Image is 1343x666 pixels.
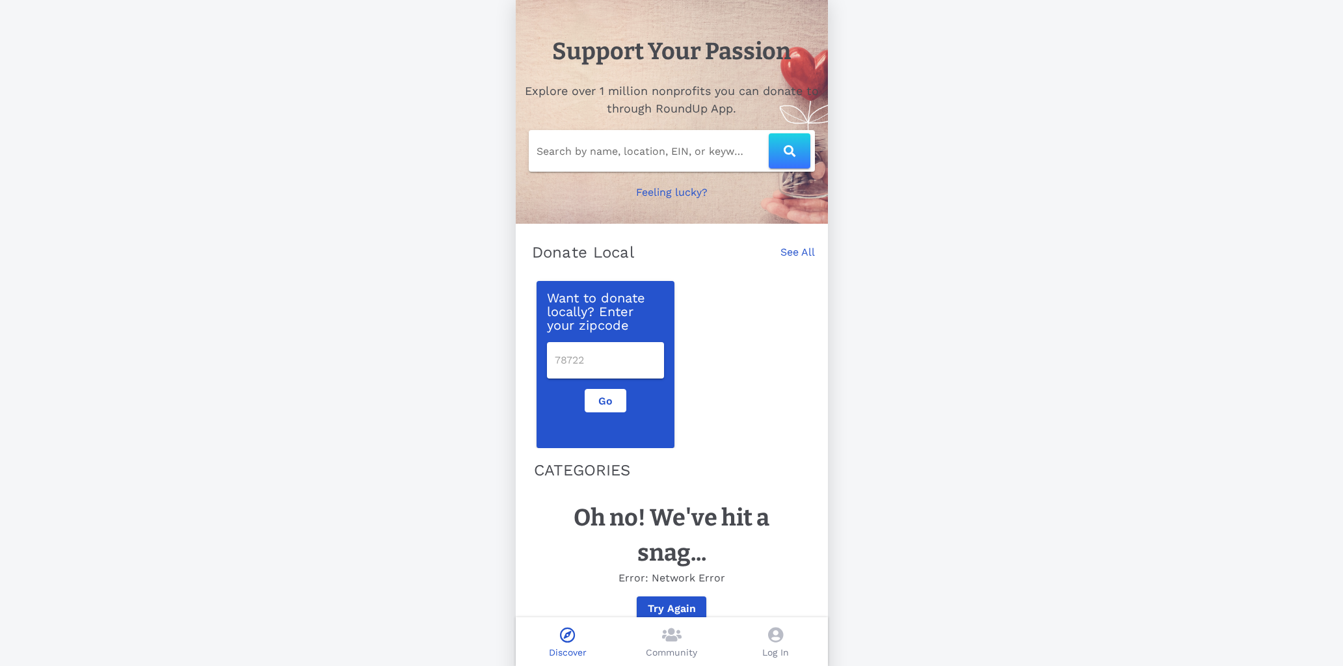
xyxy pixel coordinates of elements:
a: See All [780,245,815,273]
h1: Oh no! We've hit a snag... [542,500,802,570]
p: Error: Network Error [542,570,802,586]
p: CATEGORIES [534,459,810,482]
span: Go [596,395,615,407]
p: Feeling lucky? [636,185,708,200]
p: Discover [549,646,587,659]
button: Try Again [637,596,706,620]
span: Try Again [647,602,696,615]
p: Community [646,646,697,659]
button: Go [585,389,626,412]
p: Log In [762,646,789,659]
p: Want to donate locally? Enter your zipcode [547,291,664,332]
h1: Support Your Passion [552,34,791,69]
input: 78722 [555,350,656,371]
p: Donate Local [532,242,635,263]
h2: Explore over 1 million nonprofits you can donate to through RoundUp App. [524,82,820,117]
